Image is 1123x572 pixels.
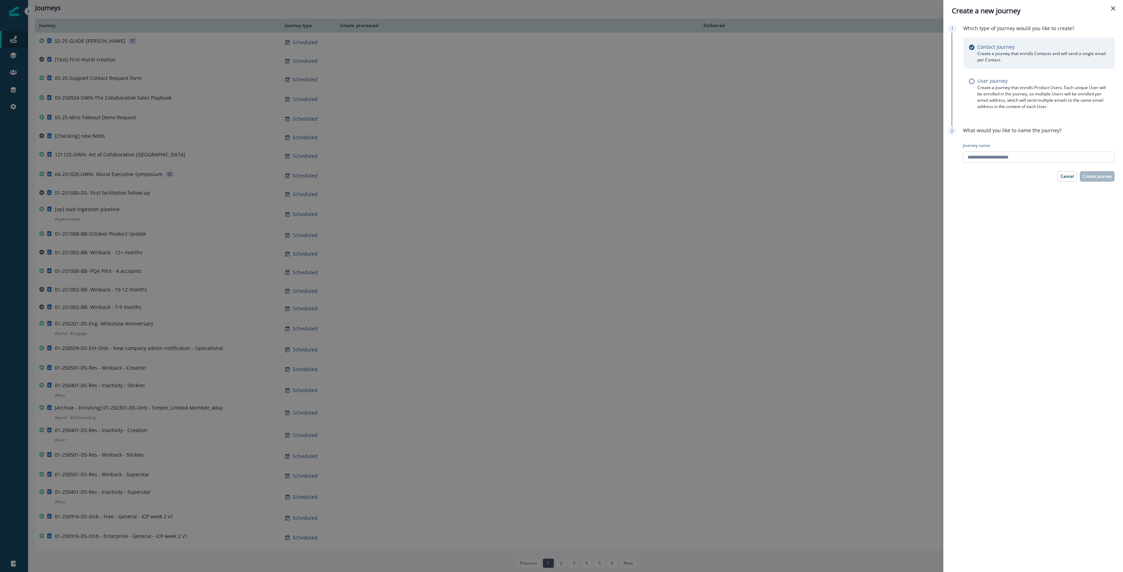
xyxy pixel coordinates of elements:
p: 2 [951,128,953,134]
button: Close [1108,3,1119,14]
p: Create a journey that enrolls Contacts and will send a single email per Contact. [977,51,1109,63]
p: Contact journey [977,43,1015,51]
p: Create a journey that enrolls Product Users. Each unique User will be enrolled in the journey, so... [977,85,1109,110]
button: Create journey [1080,171,1115,182]
p: Create journey [1083,174,1112,179]
p: Journey name [963,142,990,149]
p: Cancel [1061,174,1074,179]
button: Cancel [1057,171,1077,182]
p: Which type of Journey would you like to create? [963,25,1074,32]
div: Create a new journey [952,6,1115,16]
p: What would you like to name the journey? [963,127,1062,134]
p: User journey [977,77,1008,85]
p: 1 [951,26,953,32]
